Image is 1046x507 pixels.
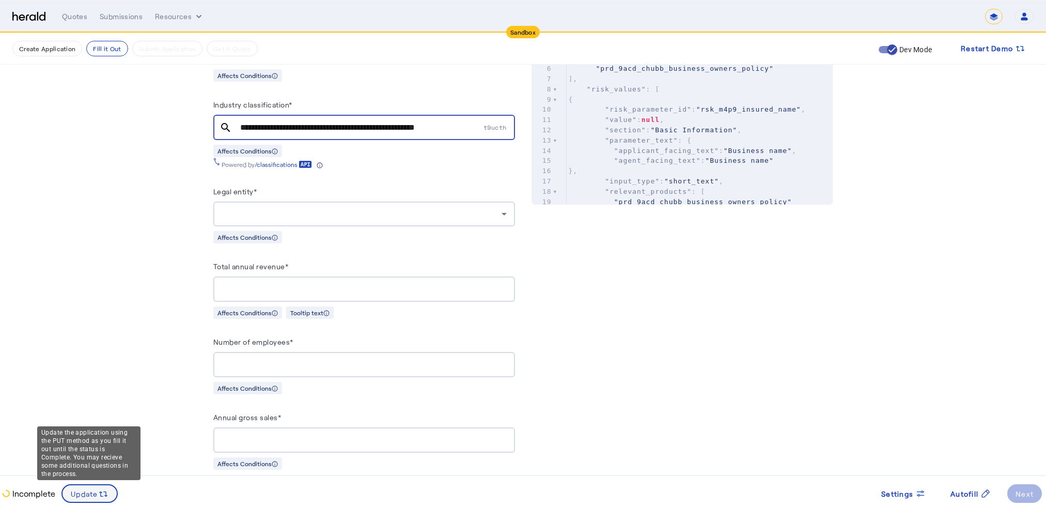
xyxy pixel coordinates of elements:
[213,121,238,134] mat-icon: search
[950,488,978,499] span: Autofill
[569,136,692,144] span: : {
[62,11,87,22] div: Quotes
[483,123,515,132] span: t9ucth
[155,11,204,22] button: Resources dropdown menu
[506,26,540,38] div: Sandbox
[596,65,773,72] span: "prd_9acd_chubb_business_owners_policy"
[61,484,118,503] button: Update
[953,39,1034,58] button: Restart Demo
[650,126,737,134] span: "Basic Information"
[873,484,934,503] button: Settings
[213,457,282,470] div: Affects Conditions
[532,64,553,74] div: 6
[207,41,258,56] button: Get A Quote
[132,41,202,56] button: Submit Application
[532,176,553,187] div: 17
[897,44,932,55] label: Dev Mode
[10,487,55,500] p: Incomplete
[569,105,806,113] span: : ,
[664,177,719,185] span: "short_text"
[100,11,143,22] div: Submissions
[569,116,664,124] span: : ,
[696,105,801,113] span: "rsk_m4p9_insured_name"
[942,484,999,503] button: Autofill
[569,96,573,103] span: {
[569,188,706,195] span: : [
[605,105,692,113] span: "risk_parameter_id"
[605,116,637,124] span: "value"
[605,126,646,134] span: "section"
[881,488,913,499] span: Settings
[12,41,82,56] button: Create Application
[213,187,257,196] label: Legal entity*
[213,262,289,271] label: Total annual revenue*
[213,231,282,243] div: Affects Conditions
[286,306,334,319] div: Tooltip text
[605,136,678,144] span: "parameter_text"
[614,198,792,206] span: "prd_9acd_chubb_business_owners_policy"
[532,156,553,166] div: 15
[532,74,553,84] div: 7
[532,125,553,135] div: 12
[569,75,578,83] span: ],
[213,145,282,157] div: Affects Conditions
[86,41,128,56] button: Fill it Out
[605,188,692,195] span: "relevant_products"
[961,42,1013,55] span: Restart Demo
[569,147,797,155] span: : ,
[569,167,578,175] span: },
[37,426,140,480] div: Update the application using the PUT method as you fill it out until the status is Complete. You ...
[569,157,774,164] span: :
[532,135,553,146] div: 13
[213,382,282,394] div: Affects Conditions
[532,197,553,207] div: 19
[532,95,553,105] div: 9
[614,147,719,155] span: "applicant_facing_text"
[724,147,792,155] span: "Business name"
[71,488,98,499] span: Update
[569,126,742,134] span: : ,
[213,100,292,109] label: Industry classification*
[605,177,660,185] span: "input_type"
[587,85,646,93] span: "risk_values"
[213,413,282,422] label: Annual gross sales*
[213,69,282,82] div: Affects Conditions
[213,337,293,346] label: Number of employees*
[642,116,660,124] span: null
[569,177,724,185] span: : ,
[12,12,45,22] img: Herald Logo
[255,160,312,168] a: /classifications
[532,187,553,197] div: 18
[532,115,553,125] div: 11
[532,104,553,115] div: 10
[532,84,553,95] div: 8
[213,306,282,319] div: Affects Conditions
[532,166,553,176] div: 16
[222,160,323,168] div: Powered by
[569,85,660,93] span: : [
[532,146,553,156] div: 14
[705,157,773,164] span: "Business name"
[614,157,701,164] span: "agent_facing_text"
